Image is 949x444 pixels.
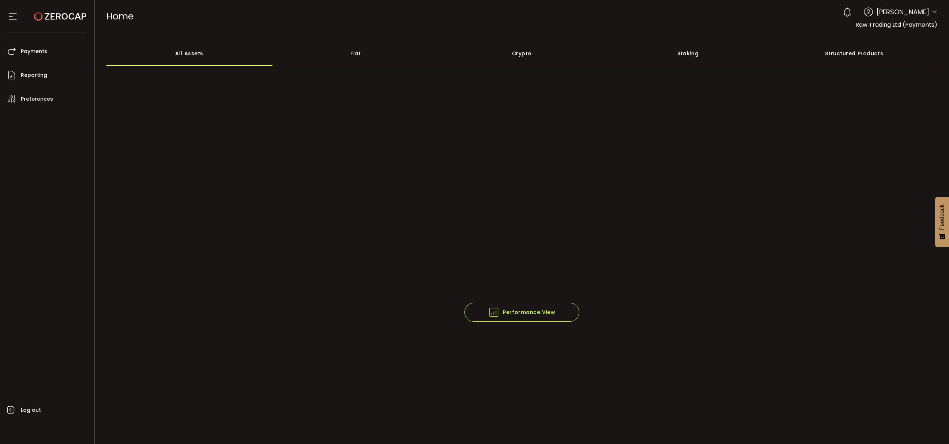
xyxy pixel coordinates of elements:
span: Feedback [939,204,945,230]
div: Structured Products [771,41,938,66]
div: All Assets [106,41,273,66]
span: Home [106,10,133,23]
span: Log out [21,405,41,415]
span: Reporting [21,70,47,81]
div: Crypto [439,41,605,66]
button: Performance View [464,303,579,322]
span: Raw Trading Ltd (Payments) [855,20,937,29]
button: Feedback - Show survey [935,197,949,247]
span: Preferences [21,94,53,104]
span: [PERSON_NAME] [877,7,929,17]
div: Staking [605,41,771,66]
span: Payments [21,46,47,57]
div: Fiat [272,41,439,66]
iframe: Chat Widget [912,409,949,444]
span: Performance View [488,307,555,318]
